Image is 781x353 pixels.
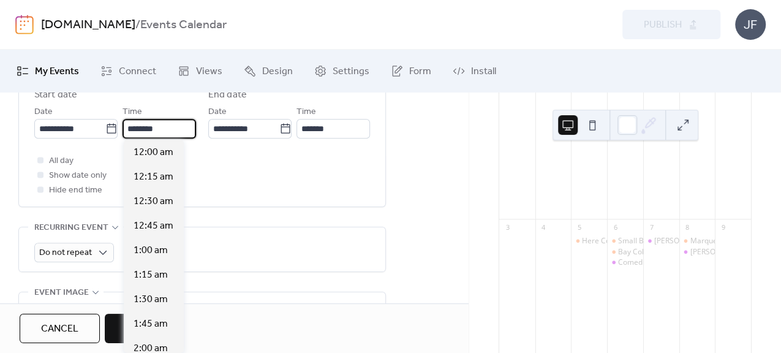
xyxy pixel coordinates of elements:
div: Here Comes the Wizard Oil Wagon: Senior Support Series [582,236,778,246]
div: [PERSON_NAME] Block [654,236,732,246]
button: Save [105,314,170,343]
span: Form [409,64,431,79]
a: Install [443,55,505,88]
div: 5 [575,222,584,232]
div: Comedian Dan Brennan at Island Resort and Casino Club 41 [607,257,643,268]
span: Date [208,105,227,120]
span: 1:00 am [134,243,168,258]
a: My Events [7,55,88,88]
span: 12:30 am [134,194,173,209]
span: Install [471,64,496,79]
span: Do not repeat [39,245,92,261]
b: / [135,13,140,37]
span: All day [49,154,74,169]
span: 12:15 am [134,170,173,184]
span: Connect [119,64,156,79]
b: Events Calendar [140,13,227,37]
span: Design [262,64,293,79]
div: 3 [503,222,512,232]
div: Start date [34,88,77,102]
a: Settings [305,55,379,88]
button: Cancel [20,314,100,343]
div: 6 [611,222,620,232]
div: Bay College Christian Bible Classes [607,247,643,257]
div: Priscilla Block [643,236,679,246]
span: 1:45 am [134,317,168,332]
a: Connect [91,55,165,88]
div: JF [735,9,766,40]
div: Priscilla Block [679,247,715,257]
span: Recurring event [34,221,108,235]
span: Cancel [41,322,78,336]
a: Form [382,55,440,88]
span: Hide end time [49,183,102,198]
a: Views [168,55,232,88]
span: Date [34,105,53,120]
div: End date [208,88,247,102]
div: Small Business Celebration 2025 - Business Award Nominations NOW OPEN! [607,236,643,246]
span: Show date only [49,169,107,183]
span: 1:15 am [134,268,168,283]
div: 8 [683,222,692,232]
a: [DOMAIN_NAME] [41,13,135,37]
div: 4 [539,222,548,232]
span: 12:00 am [134,145,173,160]
div: 7 [647,222,656,232]
div: [PERSON_NAME] Block [690,247,768,257]
span: Time [123,105,142,120]
div: Marquette Mountain Racing Team Winter Sports Swap [679,236,715,246]
span: My Events [35,64,79,79]
img: logo [15,15,34,34]
a: Design [235,55,302,88]
span: Event image [34,286,89,300]
div: 9 [719,222,728,232]
span: 1:30 am [134,292,168,307]
span: Views [196,64,222,79]
span: Time [296,105,316,120]
span: 12:45 am [134,219,173,233]
div: Here Comes the Wizard Oil Wagon: Senior Support Series [571,236,607,246]
span: Settings [333,64,369,79]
